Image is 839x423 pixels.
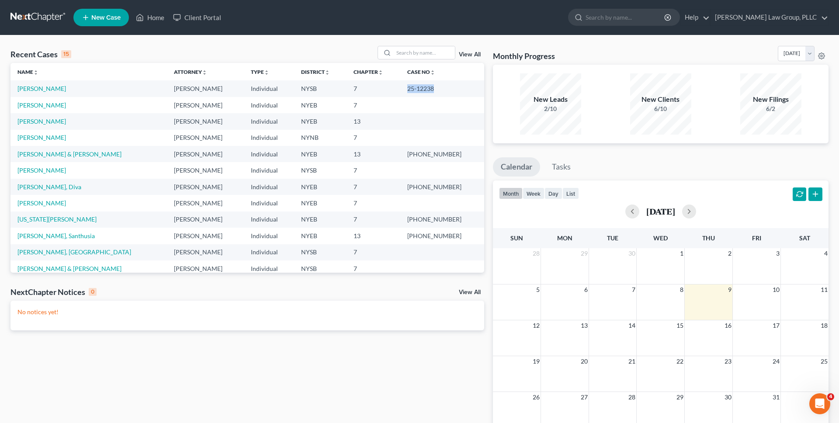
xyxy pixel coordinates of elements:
span: 24 [772,356,780,367]
td: 7 [347,195,400,211]
a: [PERSON_NAME] [17,118,66,125]
td: [PERSON_NAME] [167,195,243,211]
span: 30 [724,392,732,402]
span: 29 [580,248,589,259]
td: Individual [244,260,294,277]
td: [PERSON_NAME] [167,80,243,97]
td: [PERSON_NAME] [167,97,243,113]
td: Individual [244,146,294,162]
span: 1 [679,248,684,259]
td: Individual [244,244,294,260]
a: [PERSON_NAME] [17,85,66,92]
input: Search by name... [394,46,455,59]
td: [PHONE_NUMBER] [400,228,484,244]
span: New Case [91,14,121,21]
td: [PERSON_NAME] [167,130,243,146]
td: NYEB [294,97,347,113]
p: No notices yet! [17,308,477,316]
td: [PERSON_NAME] [167,146,243,162]
span: 18 [820,320,829,331]
span: 3 [775,248,780,259]
span: Fri [752,234,761,242]
a: Case Nounfold_more [407,69,435,75]
span: 16 [724,320,732,331]
span: 25 [820,356,829,367]
td: NYEB [294,179,347,195]
td: NYEB [294,211,347,228]
td: NYEB [294,146,347,162]
a: [PERSON_NAME], Diva [17,183,81,191]
button: month [499,187,523,199]
i: unfold_more [264,70,269,75]
a: [US_STATE][PERSON_NAME] [17,215,97,223]
a: [PERSON_NAME], Santhusia [17,232,95,239]
td: NYEB [294,195,347,211]
a: Tasks [544,157,579,177]
span: 15 [676,320,684,331]
span: 6 [583,284,589,295]
span: 28 [532,248,541,259]
td: NYSB [294,162,347,178]
a: Nameunfold_more [17,69,38,75]
span: 27 [580,392,589,402]
td: NYNB [294,130,347,146]
a: Attorneyunfold_more [174,69,207,75]
td: Individual [244,130,294,146]
td: 7 [347,211,400,228]
div: New Filings [740,94,801,104]
span: Mon [557,234,572,242]
td: [PERSON_NAME] [167,228,243,244]
div: 15 [61,50,71,58]
td: 13 [347,146,400,162]
td: 13 [347,228,400,244]
input: Search by name... [586,9,666,25]
div: New Clients [630,94,691,104]
td: [PERSON_NAME] [167,113,243,129]
a: Client Portal [169,10,225,25]
span: 4 [827,393,834,400]
h3: Monthly Progress [493,51,555,61]
span: 19 [532,356,541,367]
td: 7 [347,97,400,113]
td: 7 [347,244,400,260]
button: list [562,187,579,199]
td: NYEB [294,113,347,129]
span: 20 [580,356,589,367]
div: 0 [89,288,97,296]
td: 7 [347,162,400,178]
td: [PERSON_NAME] [167,211,243,228]
span: 13 [580,320,589,331]
i: unfold_more [378,70,383,75]
a: [PERSON_NAME] [17,101,66,109]
a: Chapterunfold_more [354,69,383,75]
button: day [544,187,562,199]
a: [PERSON_NAME] Law Group, PLLC [711,10,828,25]
td: NYEB [294,228,347,244]
td: NYSB [294,260,347,277]
i: unfold_more [325,70,330,75]
div: New Leads [520,94,581,104]
i: unfold_more [202,70,207,75]
td: Individual [244,80,294,97]
a: View All [459,52,481,58]
td: Individual [244,162,294,178]
td: Individual [244,195,294,211]
span: Wed [653,234,668,242]
td: NYSB [294,244,347,260]
span: 10 [772,284,780,295]
span: Sat [799,234,810,242]
span: Tue [607,234,618,242]
a: [PERSON_NAME] [17,166,66,174]
td: [PERSON_NAME] [167,244,243,260]
a: [PERSON_NAME] [17,199,66,207]
span: 30 [628,248,636,259]
td: NYSB [294,80,347,97]
td: Individual [244,113,294,129]
td: 7 [347,179,400,195]
td: Individual [244,97,294,113]
td: [PERSON_NAME] [167,260,243,277]
span: 7 [631,284,636,295]
span: 5 [535,284,541,295]
span: 1 [823,392,829,402]
td: 7 [347,260,400,277]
